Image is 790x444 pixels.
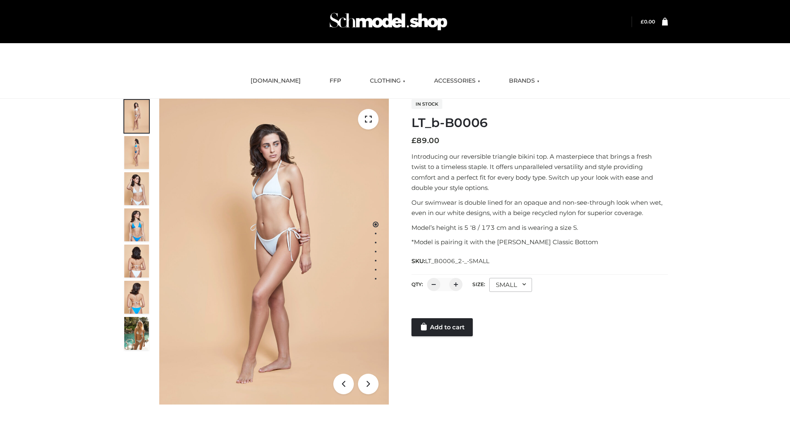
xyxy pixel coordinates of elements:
[411,237,668,247] p: *Model is pairing it with the [PERSON_NAME] Classic Bottom
[323,72,347,90] a: FFP
[124,100,149,133] img: ArielClassicBikiniTop_CloudNine_AzureSky_OW114ECO_1-scaled.jpg
[159,99,389,405] img: ArielClassicBikiniTop_CloudNine_AzureSky_OW114ECO_1
[411,136,416,145] span: £
[124,281,149,314] img: ArielClassicBikiniTop_CloudNine_AzureSky_OW114ECO_8-scaled.jpg
[489,278,532,292] div: SMALL
[124,208,149,241] img: ArielClassicBikiniTop_CloudNine_AzureSky_OW114ECO_4-scaled.jpg
[124,172,149,205] img: ArielClassicBikiniTop_CloudNine_AzureSky_OW114ECO_3-scaled.jpg
[411,99,442,109] span: In stock
[411,222,668,233] p: Model’s height is 5 ‘8 / 173 cm and is wearing a size S.
[411,136,439,145] bdi: 89.00
[641,18,644,25] span: £
[411,197,668,218] p: Our swimwear is double lined for an opaque and non-see-through look when wet, even in our white d...
[503,72,546,90] a: BRANDS
[425,257,489,265] span: LT_B0006_2-_-SMALL
[641,18,655,25] a: £0.00
[428,72,486,90] a: ACCESSORIES
[364,72,411,90] a: CLOTHING
[472,281,485,287] label: Size:
[411,281,423,287] label: QTY:
[411,151,668,193] p: Introducing our reversible triangle bikini top. A masterpiece that brings a fresh twist to a time...
[124,245,149,277] img: ArielClassicBikiniTop_CloudNine_AzureSky_OW114ECO_7-scaled.jpg
[124,136,149,169] img: ArielClassicBikiniTop_CloudNine_AzureSky_OW114ECO_2-scaled.jpg
[411,256,490,266] span: SKU:
[411,116,668,130] h1: LT_b-B0006
[411,318,473,336] a: Add to cart
[327,5,450,38] img: Schmodel Admin 964
[124,317,149,350] img: Arieltop_CloudNine_AzureSky2.jpg
[641,18,655,25] bdi: 0.00
[244,72,307,90] a: [DOMAIN_NAME]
